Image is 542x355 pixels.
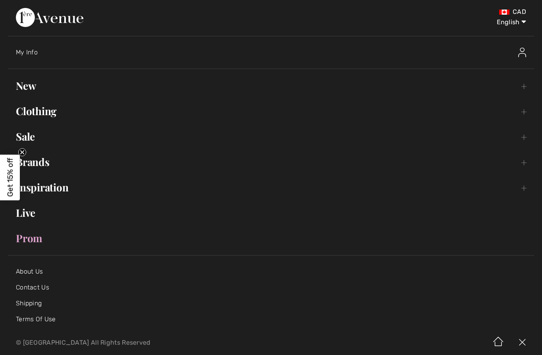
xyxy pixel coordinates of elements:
[8,77,534,95] a: New
[16,268,43,275] a: About Us
[8,179,534,196] a: Inspiration
[16,284,49,291] a: Contact Us
[16,48,38,56] span: My Info
[318,8,526,16] div: CAD
[19,6,36,13] span: Chat
[18,149,26,156] button: Close teaser
[518,48,526,57] img: My Info
[16,340,318,345] p: © [GEOGRAPHIC_DATA] All Rights Reserved
[8,153,534,171] a: Brands
[8,102,534,120] a: Clothing
[510,330,534,355] img: X
[16,8,83,27] img: 1ère Avenue
[16,40,534,65] a: My InfoMy Info
[16,299,42,307] a: Shipping
[8,204,534,222] a: Live
[8,128,534,145] a: Sale
[8,230,534,247] a: Prom
[6,158,15,197] span: Get 15% off
[16,315,56,323] a: Terms Of Use
[486,330,510,355] img: Home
